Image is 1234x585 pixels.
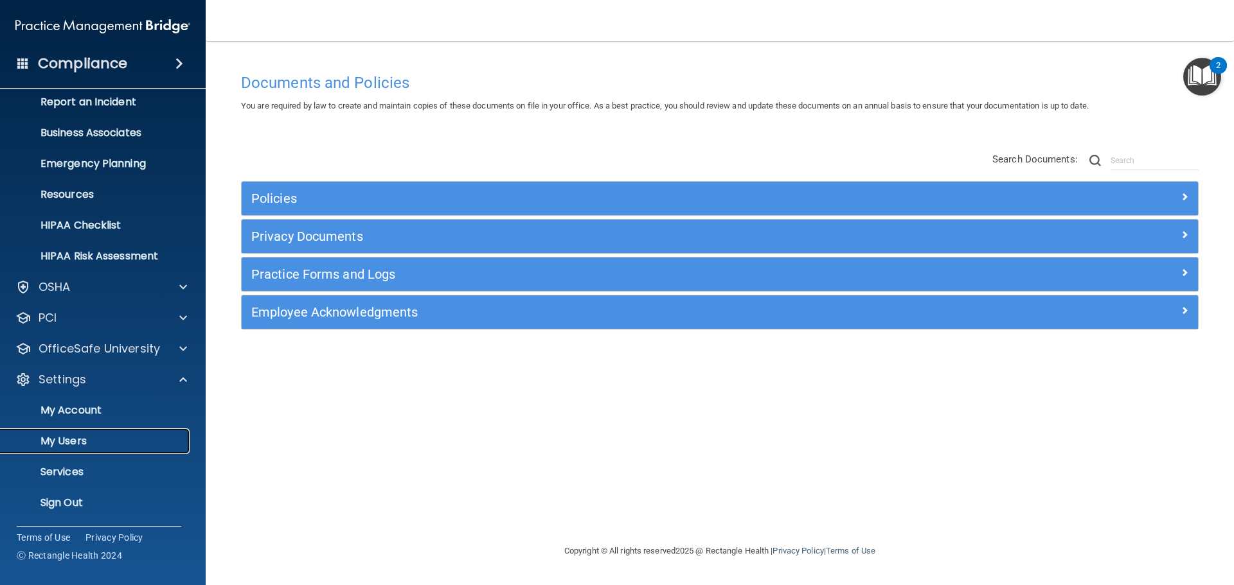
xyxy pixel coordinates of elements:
img: PMB logo [15,13,190,39]
p: Report an Incident [8,96,184,109]
a: Employee Acknowledgments [251,302,1188,322]
a: Privacy Policy [773,546,823,555]
p: Resources [8,188,184,201]
p: Business Associates [8,127,184,139]
p: OSHA [39,279,71,295]
a: PCI [15,310,187,326]
span: Search Documents: [992,153,1078,165]
h5: Policies [251,191,949,205]
a: Privacy Policy [85,531,143,544]
span: Ⓒ Rectangle Health 2024 [17,549,122,562]
p: Sign Out [8,496,184,509]
h4: Documents and Policies [241,74,1199,91]
a: OSHA [15,279,187,295]
a: OfficeSafe University [15,341,187,356]
p: My Users [8,435,184,448]
p: OfficeSafe University [39,341,160,356]
p: PCI [39,310,57,326]
span: You are required by law to create and maintain copies of these documents on file in your office. ... [241,101,1089,110]
iframe: Drift Widget Chat Controller [1012,494,1219,545]
button: Open Resource Center, 2 new notifications [1183,58,1221,96]
a: Terms of Use [826,546,875,555]
div: 2 [1216,65,1221,82]
a: Policies [251,188,1188,209]
img: ic-search.3b580494.png [1089,155,1101,166]
h5: Employee Acknowledgments [251,305,949,319]
p: Emergency Planning [8,157,184,170]
p: Services [8,466,184,478]
a: Practice Forms and Logs [251,264,1188,284]
h4: Compliance [38,55,127,73]
a: Privacy Documents [251,226,1188,247]
h5: Privacy Documents [251,229,949,243]
div: Copyright © All rights reserved 2025 @ Rectangle Health | | [485,530,954,572]
input: Search [1111,151,1199,170]
p: HIPAA Risk Assessment [8,250,184,263]
p: HIPAA Checklist [8,219,184,232]
p: My Account [8,404,184,417]
a: Settings [15,372,187,387]
a: Terms of Use [17,531,70,544]
p: Settings [39,372,86,387]
h5: Practice Forms and Logs [251,267,949,281]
